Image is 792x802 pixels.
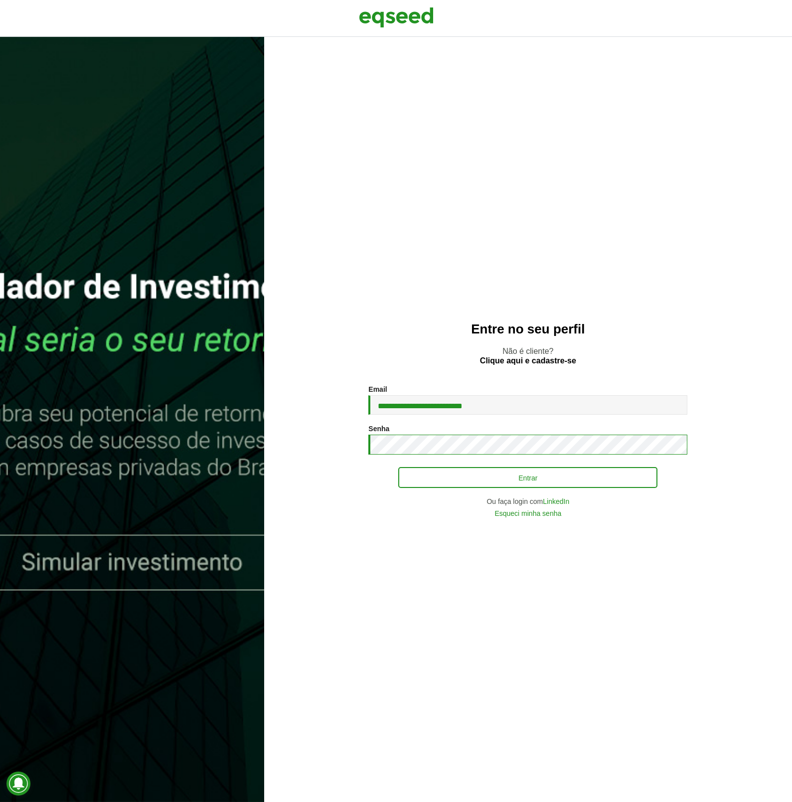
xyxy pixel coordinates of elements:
p: Não é cliente? [284,346,772,365]
label: Senha [368,425,389,432]
h2: Entre no seu perfil [284,322,772,336]
a: Esqueci minha senha [494,510,561,517]
a: LinkedIn [543,498,569,505]
button: Entrar [398,467,657,488]
img: EqSeed Logo [359,5,434,30]
a: Clique aqui e cadastre-se [480,357,576,365]
div: Ou faça login com [368,498,687,505]
label: Email [368,386,387,393]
